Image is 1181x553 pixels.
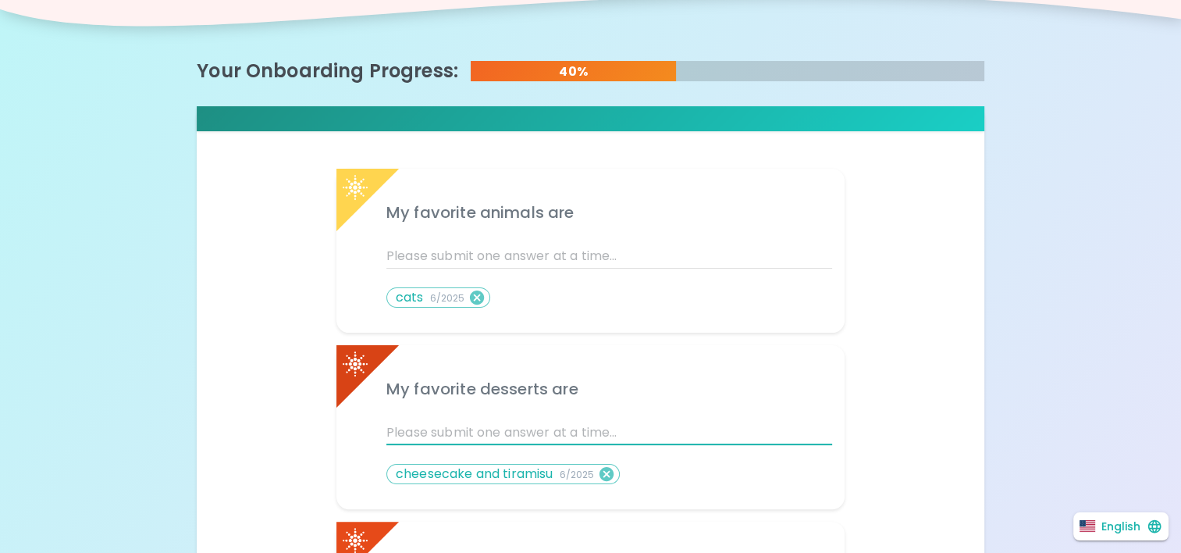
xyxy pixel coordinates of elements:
p: cats [396,288,465,307]
span: 6/2025 [430,291,465,305]
div: cats6/2025 [386,287,491,308]
img: United States flag [1080,520,1095,532]
span: 6/2025 [559,468,594,481]
h5: Your Onboarding Progress: [197,59,458,84]
button: English [1073,512,1169,541]
img: Sparck logo [343,528,368,553]
img: Sparck logo [343,351,368,376]
p: English [1101,519,1140,534]
div: cheesecake and tiramisu6/2025 [386,464,620,484]
input: Please submit one answer at a time... [386,244,832,269]
p: cheesecake and tiramisu [396,465,594,483]
input: Please submit one answer at a time... [386,420,832,445]
p: 40% [471,62,676,81]
h6: My favorite desserts are [386,376,832,401]
img: Sparck logo [343,175,368,200]
h6: My favorite animals are [386,200,832,225]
